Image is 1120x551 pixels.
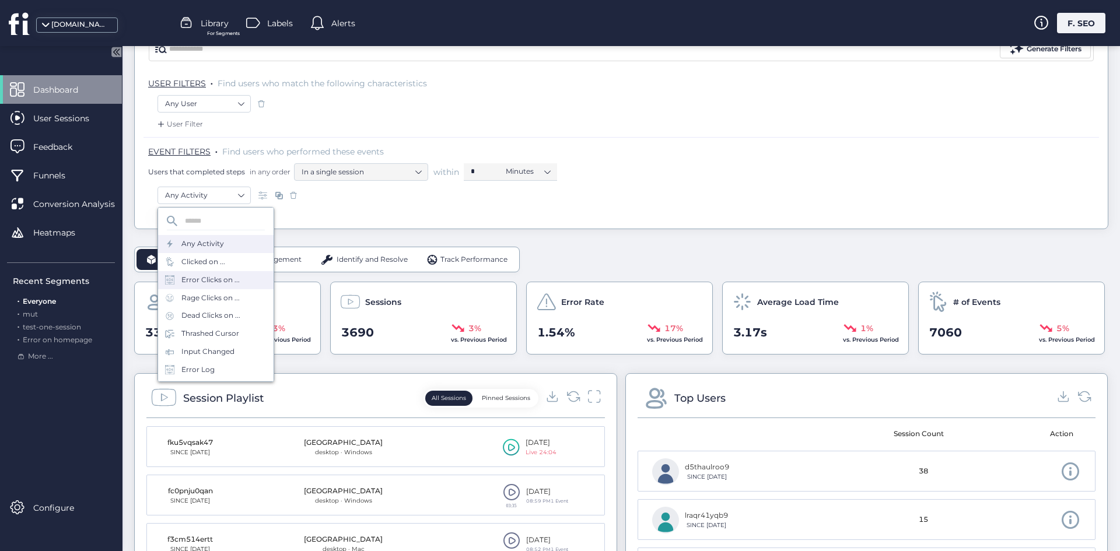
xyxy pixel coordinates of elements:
div: SINCE [DATE] [685,472,729,482]
span: Sessions [365,296,401,308]
span: . [215,144,218,156]
div: Generate Filters [1027,44,1081,55]
span: 3690 [341,324,374,342]
span: 5% [1056,322,1069,335]
nz-select-item: In a single session [302,163,421,181]
span: More ... [28,351,53,362]
span: vs. Previous Period [843,336,899,343]
span: EVENT FILTERS [148,146,211,157]
span: Everyone [23,297,56,306]
button: All Sessions [425,391,473,406]
span: within [433,166,459,178]
span: USER FILTERS [148,78,206,89]
div: Thrashed Cursor [181,328,239,339]
div: desktop · Windows [304,496,383,506]
span: 15 [919,514,928,525]
div: f3cm514ertt [161,534,219,545]
nz-select-item: Any Activity [165,187,243,204]
div: fku5vqsak47 [161,437,219,448]
span: vs. Previous Period [255,336,311,343]
span: Alerts [331,17,355,30]
span: test-one-session [23,322,81,331]
span: Labels [267,17,293,30]
span: mut [23,310,38,318]
span: 3% [272,322,285,335]
button: Pinned Sessions [475,391,537,406]
span: Feedback [33,141,90,153]
span: vs. Previous Period [451,336,507,343]
span: vs. Previous Period [1039,336,1095,343]
nz-select-item: Minutes [506,163,550,180]
span: # of Events [953,296,1000,308]
span: Error Rate [561,296,604,308]
div: F. SEO [1057,13,1105,33]
span: 1% [860,322,873,335]
div: Live 24:04 [526,448,556,457]
span: For Segments [207,30,240,37]
span: 38 [919,466,928,477]
div: [GEOGRAPHIC_DATA] [304,486,383,497]
div: 08:59 PMㅤ1 Event [526,497,568,505]
span: vs. Previous Period [647,336,703,343]
div: SINCE [DATE] [685,521,728,530]
div: Dead Clicks on ... [181,310,240,321]
span: Average Load Time [757,296,839,308]
span: . [17,333,19,344]
span: 1.54% [537,324,575,342]
span: Funnels [33,169,83,182]
div: SINCE [DATE] [161,496,219,506]
span: 3345 [145,324,178,342]
span: in any order [247,167,290,177]
button: Generate Filters [1000,41,1091,58]
span: Configure [33,501,92,514]
span: Heatmaps [33,226,93,239]
span: Identify and Resolve [337,254,408,265]
div: Any Activity [181,238,224,250]
span: 17% [664,322,683,335]
span: Track Performance [440,254,508,265]
span: User Sessions [33,112,107,125]
div: Input Changed [181,346,235,357]
div: Recent Segments [13,275,115,287]
div: desktop · Windows [304,448,383,457]
div: [DATE] [526,535,568,546]
div: [DATE] [526,486,568,497]
span: 3.17s [733,324,767,342]
span: Library [201,17,229,30]
span: Conversion Analysis [33,198,132,210]
span: . [17,307,19,318]
div: d5thaulroo9 [685,462,729,473]
span: 7060 [929,324,962,342]
div: [DATE] [526,437,556,448]
span: 3% [468,322,481,335]
span: Error on homepage [23,335,92,344]
span: Dashboard [33,83,96,96]
div: Session Playlist [183,390,264,406]
div: lraqr41yqb9 [685,510,728,521]
nz-select-item: Any User [165,95,243,113]
div: Error Clicks on ... [181,275,240,286]
span: . [17,320,19,331]
div: User Filter [155,118,203,130]
mat-header-cell: Action [975,418,1087,451]
div: Rage Clicks on ... [181,293,240,304]
div: Clicked on ... [181,257,225,268]
div: SINCE [DATE] [161,448,219,457]
div: 03:35 [503,503,520,508]
div: Error Log [181,364,215,375]
span: . [211,76,213,87]
div: [GEOGRAPHIC_DATA] [304,534,383,545]
div: [DOMAIN_NAME] [51,19,110,30]
span: Find users who match the following characteristics [218,78,427,89]
div: fc0pnju0qan [161,486,219,497]
span: Find users who performed these events [222,146,384,157]
div: Add Event [155,210,202,222]
div: [GEOGRAPHIC_DATA] [304,437,383,448]
span: . [17,294,19,306]
div: Top Users [674,390,726,406]
mat-header-cell: Session Count [862,418,975,451]
span: Users that completed steps [148,167,245,177]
